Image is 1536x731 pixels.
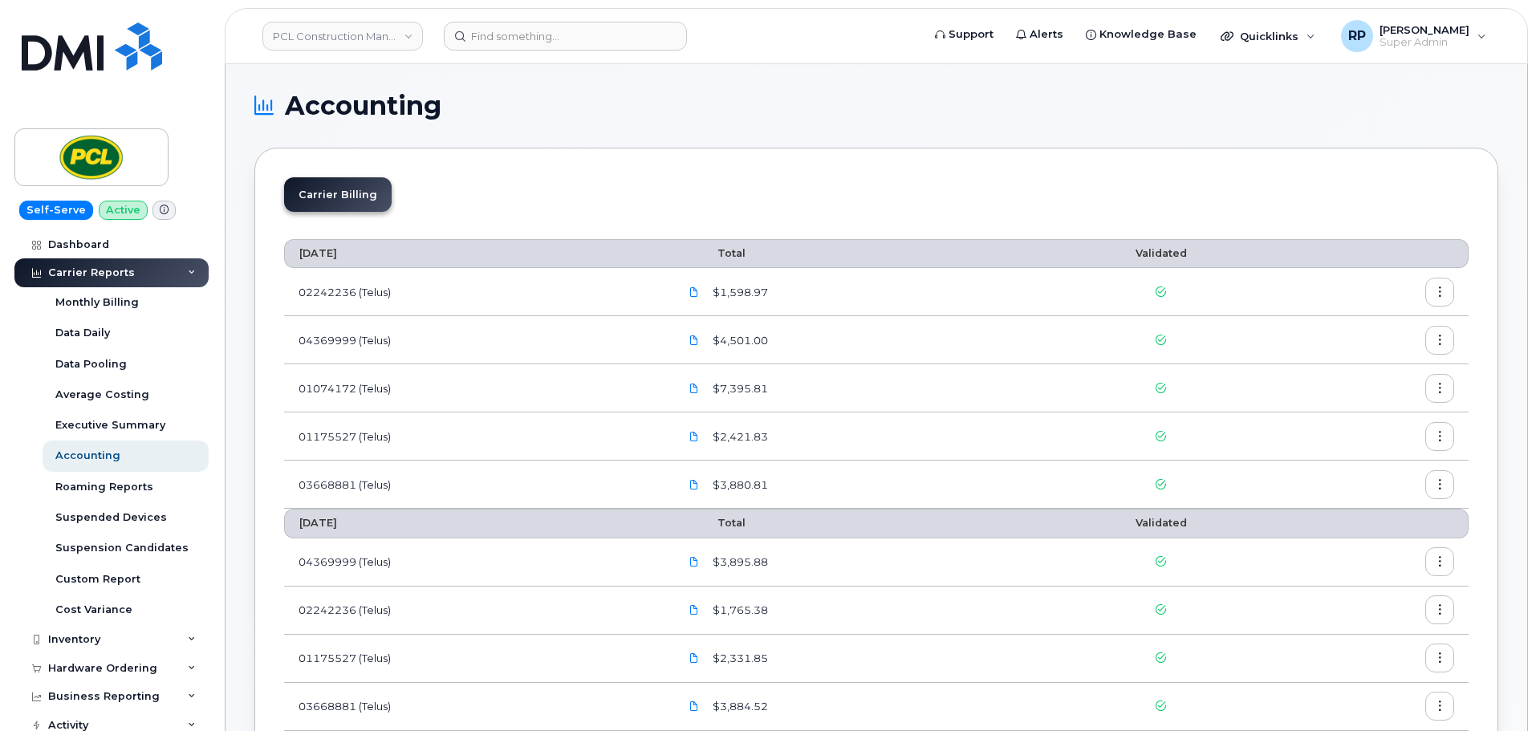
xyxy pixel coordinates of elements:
a: 1074172_1276066499_2025-09-11.pdf [679,374,709,402]
td: 01074172 (Telus) [284,364,664,412]
a: 2242236_1264612693_2025-08-11.pdf [679,596,709,624]
td: 03668881 (Telus) [284,461,664,509]
span: $3,884.52 [709,699,768,714]
a: 3668881_1264615287_2025-08-11.pdf [679,692,709,721]
span: $3,895.88 [709,554,768,570]
th: [DATE] [284,239,664,268]
a: 3668881_1276091967_2025-09-11.pdf [679,470,709,498]
th: Validated [1035,509,1287,538]
span: $3,880.81 [709,477,768,493]
span: $4,501.00 [709,333,768,348]
td: 04369999 (Telus) [284,538,664,587]
span: Accounting [285,94,441,118]
span: $2,421.83 [709,429,768,445]
td: 04369999 (Telus) [284,316,664,364]
th: Validated [1035,239,1287,268]
a: 1175527_1276071243_2025-09-11.pdf [679,422,709,450]
td: 02242236 (Telus) [284,268,664,316]
span: $7,395.81 [709,381,768,396]
span: Total [679,247,746,259]
td: 01175527 (Telus) [284,635,664,683]
a: 4369999_1264621582_2025-08-11.pdf [679,548,709,576]
a: 2242236_1276096310_2025-09-11.pdf [679,278,709,306]
span: Total [679,517,746,529]
a: 1175527_1264616885_2025-08-11.pdf [679,644,709,672]
td: 01175527 (Telus) [284,412,664,461]
span: $2,331.85 [709,651,768,666]
th: [DATE] [284,509,664,538]
span: $1,765.38 [709,603,768,618]
span: $1,598.97 [709,285,768,300]
td: 02242236 (Telus) [284,587,664,635]
a: 4369999_1276090959_2025-09-11.pdf [679,326,709,354]
td: 03668881 (Telus) [284,683,664,731]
